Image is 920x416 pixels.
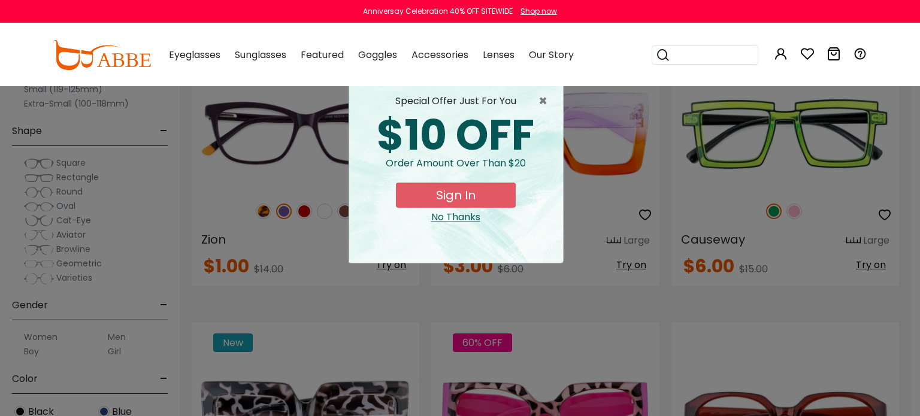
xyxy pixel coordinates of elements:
div: $10 OFF [358,114,553,156]
div: Order amount over than $20 [358,156,553,183]
a: Shop now [515,6,557,16]
div: Close [358,210,553,224]
span: Sunglasses [235,48,286,62]
div: Shop now [520,6,557,17]
div: special offer just for you [358,94,553,108]
span: Eyeglasses [169,48,220,62]
img: abbeglasses.com [53,40,151,70]
span: Accessories [411,48,468,62]
button: Sign In [396,183,516,208]
span: Featured [301,48,344,62]
span: Goggles [358,48,397,62]
span: × [538,94,553,108]
button: Close [538,94,553,108]
span: Lenses [483,48,515,62]
div: Anniversay Celebration 40% OFF SITEWIDE [363,6,513,17]
span: Our Story [529,48,574,62]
